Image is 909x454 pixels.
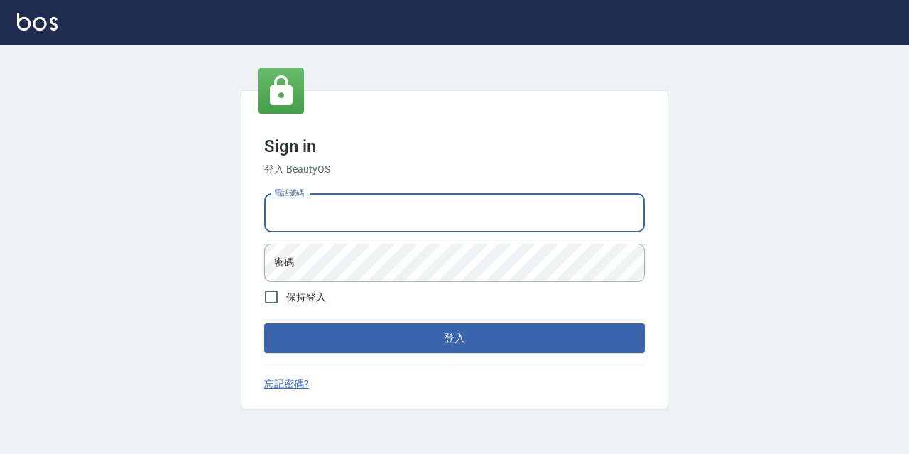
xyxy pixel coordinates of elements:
img: Logo [17,13,58,31]
span: 保持登入 [286,290,326,305]
button: 登入 [264,323,645,353]
h3: Sign in [264,136,645,156]
h6: 登入 BeautyOS [264,162,645,177]
label: 電話號碼 [274,188,304,198]
a: 忘記密碼? [264,377,309,391]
